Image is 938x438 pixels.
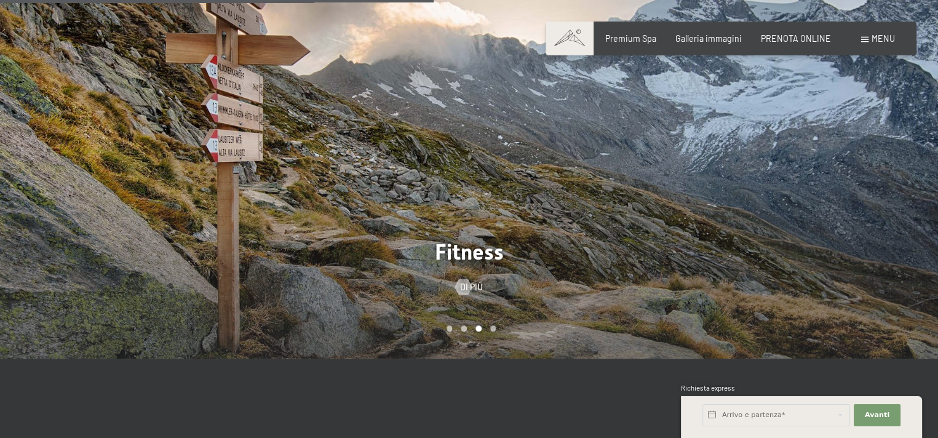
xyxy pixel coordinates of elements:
[681,384,735,392] span: Richiesta express
[675,33,742,44] a: Galleria immagini
[442,325,496,332] div: Carousel Pagination
[447,325,453,332] div: Carousel Page 1
[605,33,656,44] a: Premium Spa
[475,325,482,332] div: Carousel Page 3 (Current Slide)
[490,325,496,332] div: Carousel Page 4
[872,33,895,44] span: Menu
[461,325,467,332] div: Carousel Page 2
[460,281,483,293] span: Di più
[865,410,889,420] span: Avanti
[854,404,900,426] button: Avanti
[761,33,831,44] a: PRENOTA ONLINE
